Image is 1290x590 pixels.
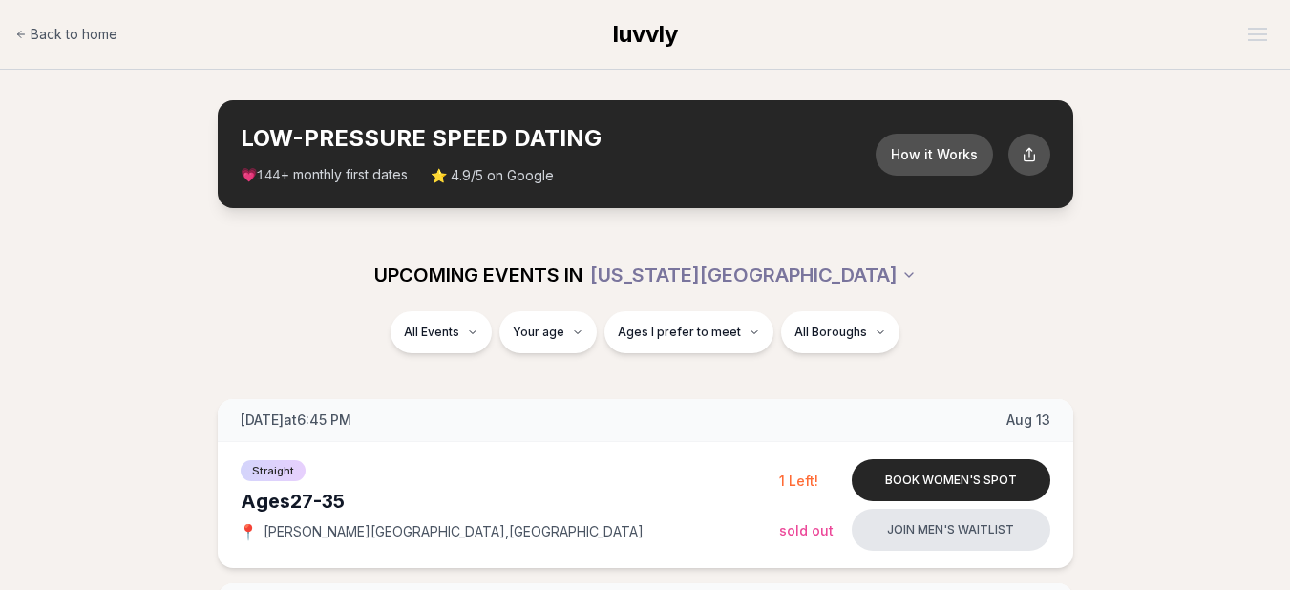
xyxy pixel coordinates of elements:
[241,524,256,539] span: 📍
[264,522,644,541] span: [PERSON_NAME][GEOGRAPHIC_DATA] , [GEOGRAPHIC_DATA]
[1006,411,1050,430] span: Aug 13
[781,311,899,353] button: All Boroughs
[618,325,741,340] span: Ages I prefer to meet
[374,262,582,288] span: UPCOMING EVENTS IN
[391,311,492,353] button: All Events
[852,509,1050,551] button: Join men's waitlist
[499,311,597,353] button: Your age
[241,411,351,430] span: [DATE] at 6:45 PM
[513,325,564,340] span: Your age
[852,459,1050,501] button: Book women's spot
[241,165,408,185] span: 💗 + monthly first dates
[590,254,917,296] button: [US_STATE][GEOGRAPHIC_DATA]
[241,123,876,154] h2: LOW-PRESSURE SPEED DATING
[876,134,993,176] button: How it Works
[779,522,834,538] span: Sold Out
[241,460,306,481] span: Straight
[241,488,779,515] div: Ages 27-35
[404,325,459,340] span: All Events
[257,168,281,183] span: 144
[779,473,818,489] span: 1 Left!
[794,325,867,340] span: All Boroughs
[1240,20,1275,49] button: Open menu
[431,166,554,185] span: ⭐ 4.9/5 on Google
[31,25,117,44] span: Back to home
[604,311,773,353] button: Ages I prefer to meet
[15,15,117,53] a: Back to home
[613,19,678,50] a: luvvly
[613,20,678,48] span: luvvly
